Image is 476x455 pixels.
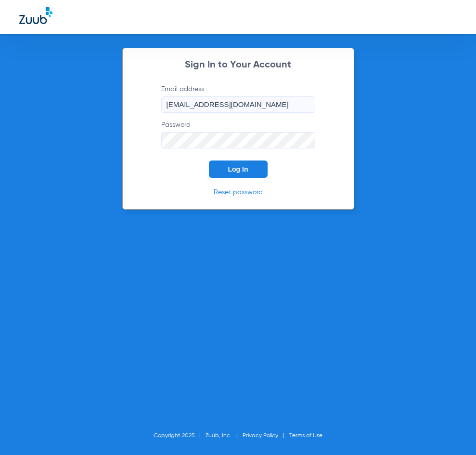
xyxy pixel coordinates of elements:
button: Log In [209,161,268,178]
iframe: Chat Widget [428,409,476,455]
input: Email address [161,96,315,113]
img: Zuub Logo [19,7,52,24]
span: Log In [228,165,248,173]
li: Zuub, Inc. [206,431,243,441]
label: Password [161,120,315,148]
input: Password [161,132,315,148]
label: Email address [161,84,315,113]
li: Copyright 2025 [154,431,206,441]
h2: Sign In to Your Account [147,60,330,70]
a: Terms of Use [289,433,322,439]
a: Privacy Policy [243,433,278,439]
a: Reset password [214,189,263,196]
